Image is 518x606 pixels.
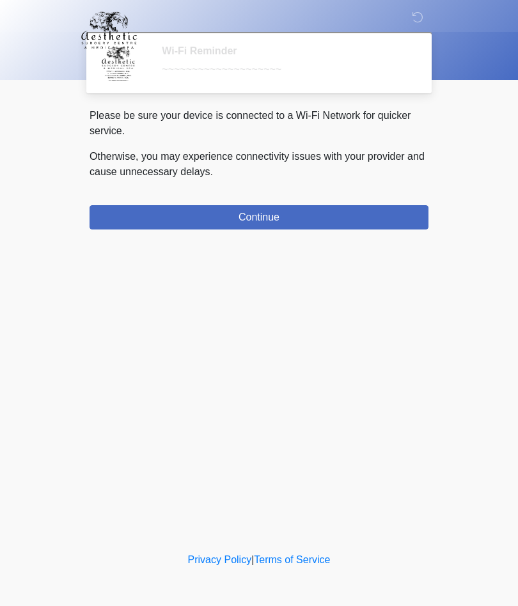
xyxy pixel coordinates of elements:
[77,10,141,50] img: Aesthetic Surgery Centre, PLLC Logo
[251,554,254,565] a: |
[188,554,252,565] a: Privacy Policy
[254,554,330,565] a: Terms of Service
[162,62,409,77] div: ~~~~~~~~~~~~~~~~~~~~
[90,108,428,139] p: Please be sure your device is connected to a Wi-Fi Network for quicker service.
[90,149,428,180] p: Otherwise, you may experience connectivity issues with your provider and cause unnecessary delays
[99,45,137,83] img: Agent Avatar
[210,166,213,177] span: .
[90,205,428,229] button: Continue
